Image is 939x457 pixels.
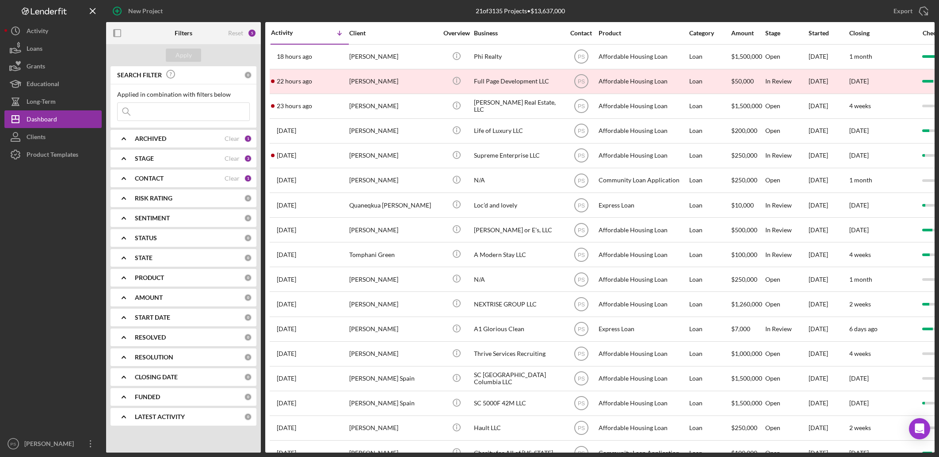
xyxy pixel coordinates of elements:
[135,314,170,321] b: START DATE
[135,413,185,420] b: LATEST ACTIVITY
[277,251,296,258] time: 2025-07-31 12:08
[809,268,848,291] div: [DATE]
[474,292,562,316] div: NEXTRISE GROUP LLC
[135,234,157,242] b: STATUS
[731,317,764,341] div: $7,000
[809,416,848,440] div: [DATE]
[474,243,562,266] div: A Modern Stay LLC
[474,392,562,415] div: SC 5000F 42M LLC
[135,215,170,222] b: SENTIMENT
[731,268,764,291] div: $250,000
[349,193,438,217] div: Quaneqkua [PERSON_NAME]
[277,127,296,134] time: 2025-08-13 13:05
[849,300,871,308] time: 2 weeks
[277,177,296,184] time: 2025-08-05 02:39
[135,135,166,142] b: ARCHIVED
[117,91,250,98] div: Applied in combination with filters below
[4,22,102,40] button: Activity
[689,342,730,366] div: Loan
[244,174,252,182] div: 1
[27,93,56,113] div: Long-Term
[277,276,296,283] time: 2025-07-30 08:42
[244,393,252,401] div: 0
[244,274,252,282] div: 0
[474,144,562,167] div: Supreme Enterprise LLC
[349,392,438,415] div: [PERSON_NAME] Spain
[731,218,764,242] div: $500,000
[765,342,808,366] div: Open
[849,449,869,457] time: [DATE]
[135,274,164,281] b: PRODUCT
[849,201,869,209] time: [DATE]
[689,292,730,316] div: Loan
[474,119,562,143] div: Life of Luxury LLC
[599,70,687,93] div: Affordable Housing Loan
[599,193,687,217] div: Express Loan
[349,218,438,242] div: [PERSON_NAME]
[809,144,848,167] div: [DATE]
[849,350,871,357] time: 4 weeks
[689,144,730,167] div: Loan
[128,2,163,20] div: New Project
[599,268,687,291] div: Affordable Housing Loan
[135,294,163,301] b: AMOUNT
[4,435,102,453] button: PS[PERSON_NAME]
[248,29,256,38] div: 5
[4,110,102,128] button: Dashboard
[565,30,598,37] div: Contact
[809,317,848,341] div: [DATE]
[765,70,808,93] div: In Review
[731,30,764,37] div: Amount
[4,57,102,75] a: Grants
[731,94,764,118] div: $1,500,000
[11,442,16,446] text: PS
[577,128,584,134] text: PS
[244,254,252,262] div: 0
[135,374,178,381] b: CLOSING DATE
[135,334,166,341] b: RESOLVED
[765,268,808,291] div: Open
[765,94,808,118] div: Open
[849,53,872,60] time: 1 month
[765,193,808,217] div: In Review
[135,354,173,361] b: RESOLUTION
[731,367,764,390] div: $1,500,000
[244,313,252,321] div: 0
[689,70,730,93] div: Loan
[476,8,565,15] div: 21 of 3135 Projects • $13,637,000
[599,292,687,316] div: Affordable Housing Loan
[689,193,730,217] div: Loan
[474,317,562,341] div: A1 Glorious Clean
[225,135,240,142] div: Clear
[277,202,296,209] time: 2025-08-04 22:16
[577,400,584,407] text: PS
[349,119,438,143] div: [PERSON_NAME]
[731,342,764,366] div: $1,000,000
[4,128,102,146] a: Clients
[731,169,764,192] div: $250,000
[849,77,869,85] time: [DATE]
[885,2,935,20] button: Export
[474,30,562,37] div: Business
[765,30,808,37] div: Stage
[689,268,730,291] div: Loan
[689,367,730,390] div: Loan
[765,144,808,167] div: In Review
[765,119,808,143] div: Open
[277,102,312,110] time: 2025-08-13 14:22
[809,342,848,366] div: [DATE]
[277,152,296,159] time: 2025-08-05 19:57
[474,218,562,242] div: [PERSON_NAME] or E's, LLC
[809,119,848,143] div: [DATE]
[765,243,808,266] div: In Review
[440,30,473,37] div: Overview
[244,194,252,202] div: 0
[577,425,584,431] text: PS
[731,392,764,415] div: $1,500,000
[4,75,102,93] a: Educational
[765,416,808,440] div: Open
[809,193,848,217] div: [DATE]
[893,2,912,20] div: Export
